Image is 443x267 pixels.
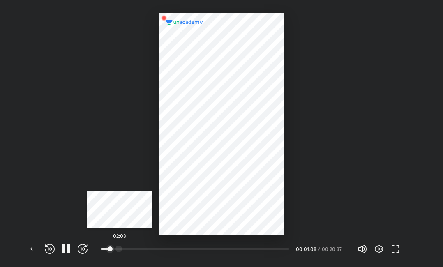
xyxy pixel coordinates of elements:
div: / [318,246,320,251]
img: wMgqJGBwKWe8AAAAABJRU5ErkJggg== [159,13,169,23]
div: 00:01:08 [296,246,316,251]
img: logo.2a7e12a2.svg [166,20,203,25]
h5: 02:03 [113,233,126,238]
div: 00:20:37 [322,246,344,251]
